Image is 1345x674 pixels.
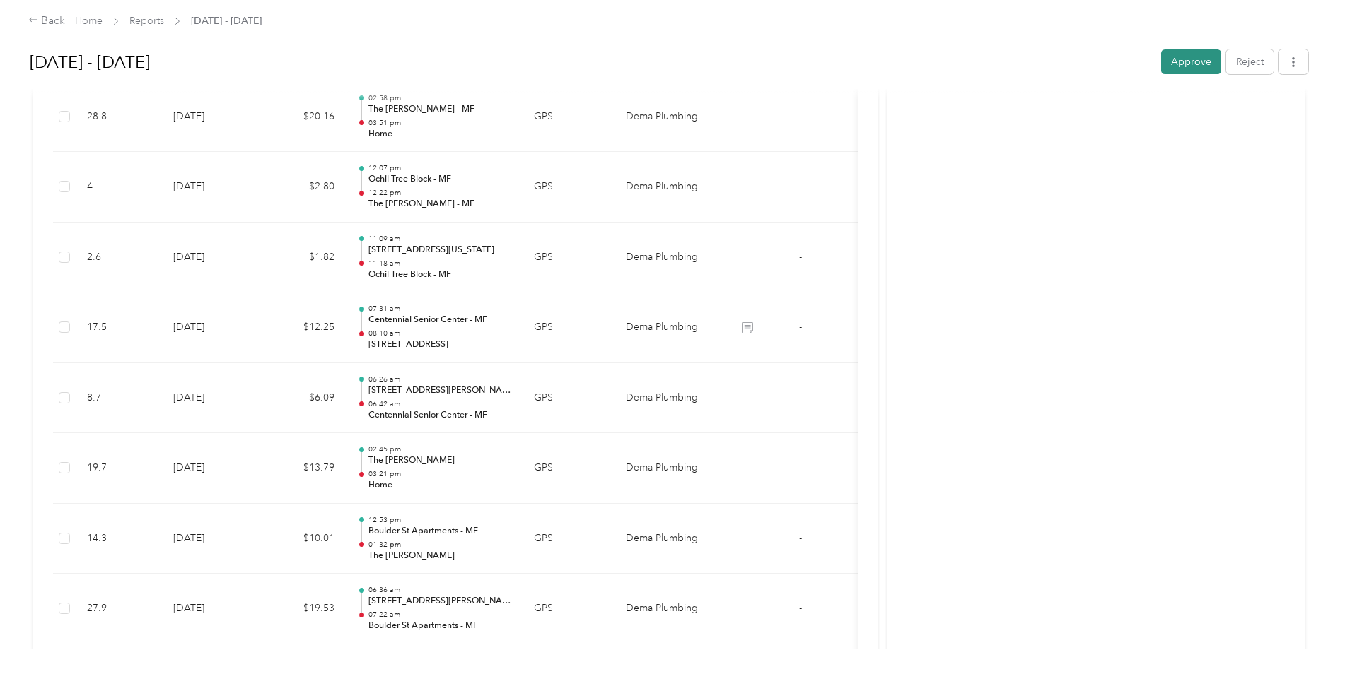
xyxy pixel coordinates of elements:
[261,292,346,363] td: $12.25
[261,223,346,293] td: $1.82
[368,128,511,141] p: Home
[368,479,511,492] p: Home
[76,152,162,223] td: 4
[368,118,511,128] p: 03:51 pm
[30,45,1151,79] h1: Aug 1 - 31, 2025
[191,13,262,28] span: [DATE] - [DATE]
[615,574,721,644] td: Dema Plumbing
[523,433,615,504] td: GPS
[1226,49,1274,74] button: Reject
[368,329,511,338] p: 08:10 am
[368,610,511,620] p: 07:22 am
[368,550,511,562] p: The [PERSON_NAME]
[368,384,511,397] p: [STREET_ADDRESS][PERSON_NAME]
[261,363,346,434] td: $6.09
[799,461,802,473] span: -
[368,173,511,186] p: Ochil Tree Block - MF
[368,198,511,211] p: The [PERSON_NAME] - MF
[1266,595,1345,674] iframe: Everlance-gr Chat Button Frame
[162,292,261,363] td: [DATE]
[799,110,802,122] span: -
[368,234,511,244] p: 11:09 am
[368,595,511,608] p: [STREET_ADDRESS][PERSON_NAME]
[76,363,162,434] td: 8.7
[368,399,511,409] p: 06:42 am
[523,82,615,153] td: GPS
[368,525,511,538] p: Boulder St Apartments - MF
[261,504,346,574] td: $10.01
[523,363,615,434] td: GPS
[76,504,162,574] td: 14.3
[368,163,511,173] p: 12:07 pm
[76,292,162,363] td: 17.5
[261,82,346,153] td: $20.16
[76,433,162,504] td: 19.7
[799,391,802,403] span: -
[368,585,511,595] p: 06:36 am
[76,574,162,644] td: 27.9
[799,180,802,192] span: -
[368,259,511,268] p: 11:18 am
[523,223,615,293] td: GPS
[368,338,511,351] p: [STREET_ADDRESS]
[368,314,511,326] p: Centennial Senior Center - MF
[368,454,511,467] p: The [PERSON_NAME]
[799,602,802,614] span: -
[368,268,511,281] p: Ochil Tree Block - MF
[28,13,65,30] div: Back
[523,292,615,363] td: GPS
[75,15,103,27] a: Home
[1161,49,1221,74] button: Approve
[368,620,511,632] p: Boulder St Apartments - MF
[615,152,721,223] td: Dema Plumbing
[162,223,261,293] td: [DATE]
[799,251,802,263] span: -
[615,433,721,504] td: Dema Plumbing
[523,574,615,644] td: GPS
[261,152,346,223] td: $2.80
[76,82,162,153] td: 28.8
[368,409,511,422] p: Centennial Senior Center - MF
[368,188,511,198] p: 12:22 pm
[162,433,261,504] td: [DATE]
[368,244,511,256] p: [STREET_ADDRESS][US_STATE]
[162,82,261,153] td: [DATE]
[368,374,511,384] p: 06:26 am
[162,152,261,223] td: [DATE]
[261,433,346,504] td: $13.79
[368,469,511,479] p: 03:21 pm
[368,444,511,454] p: 02:45 pm
[162,504,261,574] td: [DATE]
[615,363,721,434] td: Dema Plumbing
[799,532,802,544] span: -
[129,15,164,27] a: Reports
[523,152,615,223] td: GPS
[615,223,721,293] td: Dema Plumbing
[368,515,511,525] p: 12:53 pm
[162,363,261,434] td: [DATE]
[615,292,721,363] td: Dema Plumbing
[76,223,162,293] td: 2.6
[368,540,511,550] p: 01:32 pm
[615,504,721,574] td: Dema Plumbing
[368,304,511,314] p: 07:31 am
[615,82,721,153] td: Dema Plumbing
[261,574,346,644] td: $19.53
[368,103,511,116] p: The [PERSON_NAME] - MF
[162,574,261,644] td: [DATE]
[799,321,802,333] span: -
[523,504,615,574] td: GPS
